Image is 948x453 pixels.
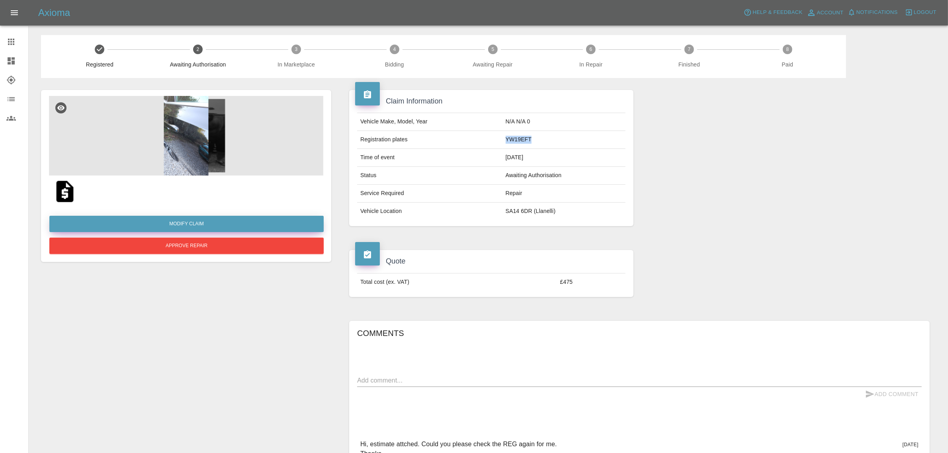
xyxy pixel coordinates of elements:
h4: Quote [355,256,627,267]
text: 6 [590,47,592,52]
button: Help & Feedback [742,6,804,19]
span: Awaiting Authorisation [152,61,244,68]
span: Registered [54,61,146,68]
td: Total cost (ex. VAT) [357,273,557,291]
span: Finished [643,61,735,68]
text: 7 [688,47,691,52]
td: Vehicle Make, Model, Year [357,113,502,131]
img: c3aa1b7a-ce09-4241-86f8-8e77721b6bee [49,96,323,176]
span: Paid [741,61,833,68]
img: original/533de40e-e3eb-446d-9258-bdf91db71d9a [52,179,78,204]
button: Open drawer [5,3,24,22]
text: 5 [491,47,494,52]
td: Service Required [357,185,502,203]
td: Awaiting Authorisation [502,167,625,185]
td: N/A N/A 0 [502,113,625,131]
h6: Comments [357,327,922,340]
a: Modify Claim [49,216,324,232]
td: £475 [557,273,625,291]
text: 2 [197,47,199,52]
a: Account [805,6,846,19]
td: Registration plates [357,131,502,149]
h4: Claim Information [355,96,627,107]
text: 4 [393,47,396,52]
td: Time of event [357,149,502,167]
span: Help & Feedback [753,8,802,17]
text: 8 [786,47,789,52]
span: [DATE] [903,442,919,447]
td: Vehicle Location [357,203,502,220]
span: In Marketplace [250,61,342,68]
span: Notifications [856,8,898,17]
td: Repair [502,185,625,203]
span: Awaiting Repair [447,61,539,68]
td: Status [357,167,502,185]
span: Logout [914,8,936,17]
td: SA14 6DR (Llanelli) [502,203,625,220]
span: In Repair [545,61,637,68]
button: Notifications [846,6,900,19]
span: Bidding [348,61,440,68]
h5: Axioma [38,6,70,19]
td: YW19EFT [502,131,625,149]
button: Approve Repair [49,238,324,254]
td: [DATE] [502,149,625,167]
text: 3 [295,47,298,52]
span: Account [817,8,844,18]
button: Logout [903,6,938,19]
